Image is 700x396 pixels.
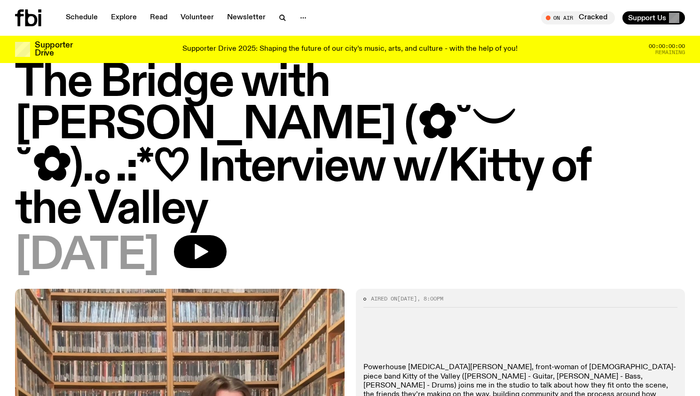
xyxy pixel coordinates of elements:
span: 00:00:00:00 [649,44,685,49]
h3: Supporter Drive [35,41,72,57]
h1: The Bridge with [PERSON_NAME] (✿˘︶˘✿).｡.:*♡ Interview w/Kitty of the Valley [15,62,685,231]
a: Read [144,11,173,24]
a: Volunteer [175,11,220,24]
span: Remaining [655,50,685,55]
p: Supporter Drive 2025: Shaping the future of our city’s music, arts, and culture - with the help o... [182,45,518,54]
button: Support Us [622,11,685,24]
span: , 8:00pm [417,295,443,302]
a: Explore [105,11,142,24]
a: Newsletter [221,11,271,24]
button: On AirCracked [541,11,615,24]
span: Support Us [628,14,666,22]
span: Aired on [371,295,397,302]
a: Schedule [60,11,103,24]
span: [DATE] [397,295,417,302]
span: [DATE] [15,235,159,277]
